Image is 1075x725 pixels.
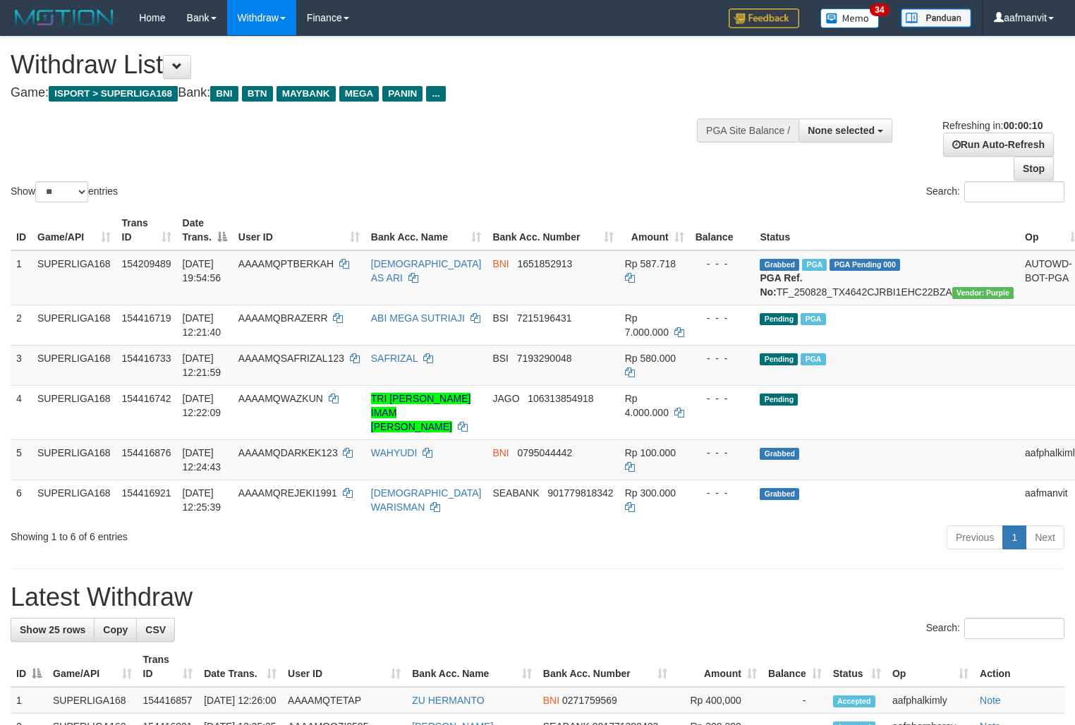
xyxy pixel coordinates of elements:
td: 2 [11,305,32,345]
span: Marked by aafsoumeymey [801,353,825,365]
span: Refreshing in: [942,120,1043,131]
a: WAHYUDI [371,447,418,458]
span: Pending [760,394,798,406]
img: panduan.png [901,8,971,28]
th: Balance: activate to sort column ascending [763,647,827,687]
label: Search: [926,181,1064,202]
span: Marked by aafsoumeymey [801,313,825,325]
td: 6 [11,480,32,520]
span: Grabbed [760,488,799,500]
th: Action [974,647,1064,687]
span: AAAAMQWAZKUN [238,393,323,404]
span: Copy 1651852913 to clipboard [517,258,572,269]
td: SUPERLIGA168 [32,345,116,385]
td: SUPERLIGA168 [32,250,116,305]
img: Button%20Memo.svg [820,8,880,28]
div: - - - [696,446,749,460]
span: ISPORT > SUPERLIGA168 [49,86,178,102]
span: Pending [760,313,798,325]
span: 154416733 [122,353,171,364]
span: [DATE] 19:54:56 [183,258,221,284]
span: [DATE] 12:24:43 [183,447,221,473]
th: Balance [690,210,755,250]
span: PGA Pending [830,259,900,271]
a: [DEMOGRAPHIC_DATA] AS ARI [371,258,482,284]
a: Run Auto-Refresh [943,133,1054,157]
div: Showing 1 to 6 of 6 entries [11,524,437,544]
a: SAFRIZAL [371,353,418,364]
a: CSV [136,618,175,642]
span: BNI [492,447,509,458]
th: User ID: activate to sort column ascending [233,210,365,250]
span: Rp 300.000 [625,487,676,499]
strong: 00:00:10 [1003,120,1043,131]
h1: Latest Withdraw [11,583,1064,611]
th: Bank Acc. Number: activate to sort column ascending [537,647,673,687]
th: Op: activate to sort column ascending [887,647,974,687]
h4: Game: Bank: [11,86,703,100]
span: Copy 0795044442 to clipboard [517,447,572,458]
span: PANIN [382,86,423,102]
span: Rp 4.000.000 [625,393,669,418]
span: Vendor URL: https://trx4.1velocity.biz [952,287,1014,299]
a: ZU HERMANTO [412,695,484,706]
th: Bank Acc. Number: activate to sort column ascending [487,210,619,250]
td: AAAAMQTETAP [282,687,406,714]
span: Rp 587.718 [625,258,676,269]
span: AAAAMQSAFRIZAL123 [238,353,344,364]
td: SUPERLIGA168 [32,439,116,480]
th: Game/API: activate to sort column ascending [47,647,138,687]
td: - [763,687,827,714]
span: Grabbed [760,259,799,271]
span: ... [426,86,445,102]
a: Next [1026,525,1064,549]
td: [DATE] 12:26:00 [198,687,282,714]
th: Bank Acc. Name: activate to sort column ascending [365,210,487,250]
span: BNI [492,258,509,269]
b: PGA Ref. No: [760,272,802,298]
th: Bank Acc. Name: activate to sort column ascending [406,647,537,687]
a: TRI [PERSON_NAME] IMAM [PERSON_NAME] [371,393,471,432]
th: Game/API: activate to sort column ascending [32,210,116,250]
td: SUPERLIGA168 [32,480,116,520]
a: Copy [94,618,137,642]
div: - - - [696,486,749,500]
span: Copy 7193290048 to clipboard [517,353,572,364]
td: 3 [11,345,32,385]
span: 154416921 [122,487,171,499]
a: Stop [1014,157,1054,181]
span: AAAAMQBRAZERR [238,312,328,324]
label: Show entries [11,181,118,202]
select: Showentries [35,181,88,202]
td: SUPERLIGA168 [32,385,116,439]
td: 1 [11,687,47,714]
span: Rp 7.000.000 [625,312,669,338]
label: Search: [926,618,1064,639]
th: ID: activate to sort column descending [11,647,47,687]
span: 154416876 [122,447,171,458]
a: ABI MEGA SUTRIAJI [371,312,465,324]
span: [DATE] 12:21:40 [183,312,221,338]
span: Copy 901779818342 to clipboard [547,487,613,499]
a: Show 25 rows [11,618,95,642]
div: - - - [696,351,749,365]
span: [DATE] 12:25:39 [183,487,221,513]
span: BSI [492,312,509,324]
span: [DATE] 12:21:59 [183,353,221,378]
th: Amount: activate to sort column ascending [673,647,763,687]
span: 154416742 [122,393,171,404]
td: 5 [11,439,32,480]
span: Rp 100.000 [625,447,676,458]
span: JAGO [492,393,519,404]
th: Trans ID: activate to sort column ascending [138,647,199,687]
img: Feedback.jpg [729,8,799,28]
a: [DEMOGRAPHIC_DATA] WARISMAN [371,487,482,513]
th: Date Trans.: activate to sort column ascending [198,647,282,687]
span: [DATE] 12:22:09 [183,393,221,418]
td: Rp 400,000 [673,687,763,714]
div: - - - [696,391,749,406]
div: PGA Site Balance / [697,118,798,142]
span: AAAAMQPTBERKAH [238,258,334,269]
input: Search: [964,618,1064,639]
span: Accepted [833,695,875,707]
